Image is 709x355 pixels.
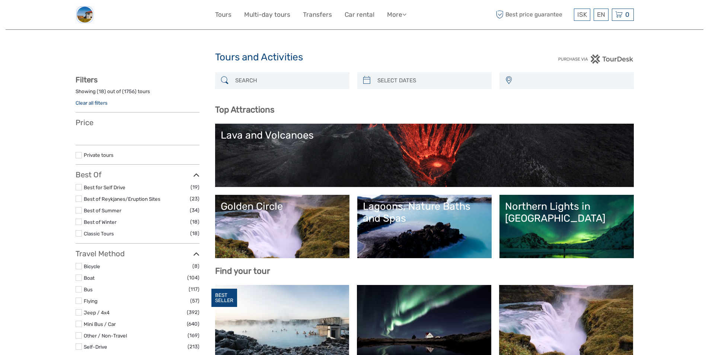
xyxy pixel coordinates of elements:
a: Bus [84,286,93,292]
span: (104) [187,273,199,282]
div: Northern Lights in [GEOGRAPHIC_DATA] [505,200,628,225]
b: Find your tour [215,266,270,276]
a: Lava and Volcanoes [221,129,628,181]
span: (213) [188,342,199,351]
a: Best of Winter [84,219,116,225]
div: Showing ( ) out of ( ) tours [76,88,199,99]
a: Golden Circle [221,200,344,253]
a: Bicycle [84,263,100,269]
a: Jeep / 4x4 [84,310,109,316]
span: (169) [188,331,199,340]
img: PurchaseViaTourDesk.png [558,54,633,64]
label: 18 [99,88,104,95]
label: 1756 [124,88,135,95]
div: Golden Circle [221,200,344,212]
span: (117) [189,285,199,294]
input: SEARCH [232,74,346,87]
span: (640) [187,320,199,328]
span: 0 [624,11,630,18]
a: Other / Non-Travel [84,333,127,339]
span: (18) [190,229,199,238]
h1: Tours and Activities [215,51,494,63]
input: SELECT DATES [374,74,488,87]
a: Classic Tours [84,231,114,237]
img: 1170-e272f994-2f81-4e83-b2e3-6e69d2cbcf73_logo_small.jpg [76,6,94,24]
a: Best of Summer [84,207,121,213]
span: (392) [187,308,199,317]
a: Best of Reykjanes/Eruption Sites [84,196,160,202]
b: Top Attractions [215,105,274,115]
h3: Price [76,118,199,127]
a: More [387,9,406,20]
a: Northern Lights in [GEOGRAPHIC_DATA] [505,200,628,253]
div: Lagoons, Nature Baths and Spas [363,200,486,225]
span: ISK [577,11,587,18]
h3: Travel Method [76,249,199,258]
h3: Best Of [76,170,199,179]
a: Transfers [303,9,332,20]
span: (34) [190,206,199,215]
div: Lava and Volcanoes [221,129,628,141]
a: Tours [215,9,231,20]
span: (57) [190,297,199,305]
div: EN [594,9,609,21]
span: (8) [192,262,199,270]
div: BEST SELLER [211,289,237,307]
a: Mini Bus / Car [84,321,116,327]
span: (23) [190,194,199,203]
a: Clear all filters [76,100,108,106]
a: Self-Drive [84,344,107,350]
span: (18) [190,218,199,226]
a: Flying [84,298,98,304]
span: Best price guarantee [494,9,572,21]
a: Car rental [345,9,374,20]
span: (19) [191,183,199,191]
a: Boat [84,275,95,281]
a: Best for Self Drive [84,184,125,190]
strong: Filters [76,75,98,84]
a: Multi-day tours [244,9,290,20]
a: Lagoons, Nature Baths and Spas [363,200,486,253]
a: Private tours [84,152,114,158]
